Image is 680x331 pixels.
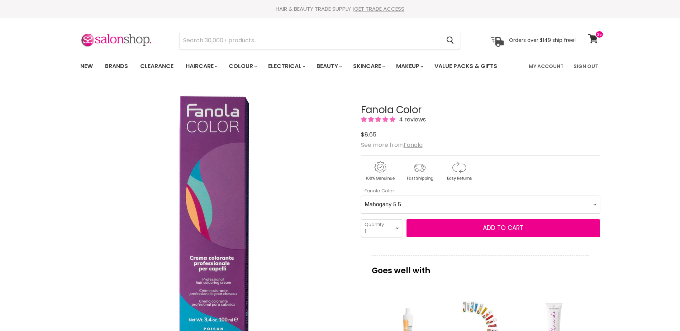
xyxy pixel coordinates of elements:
p: Goes well with [372,255,589,279]
h1: Fanola Color [361,105,600,116]
a: Brands [100,59,133,74]
iframe: Gorgias live chat messenger [644,297,673,324]
img: returns.gif [440,160,478,182]
a: Colour [223,59,261,74]
span: Add to cart [483,224,523,232]
a: Fanola [404,141,423,149]
form: Product [179,32,460,49]
a: Makeup [391,59,428,74]
img: shipping.gif [400,160,438,182]
a: Haircare [180,59,222,74]
a: My Account [524,59,568,74]
a: GET TRADE ACCESS [354,5,404,13]
a: Electrical [263,59,310,74]
span: $8.65 [361,130,376,139]
button: Search [441,32,460,49]
p: Orders over $149 ship free! [509,37,576,43]
input: Search [180,32,441,49]
a: Clearance [135,59,179,74]
a: New [75,59,98,74]
span: 5.00 stars [361,115,397,124]
ul: Main menu [75,56,514,77]
select: Quantity [361,219,402,237]
img: genuine.gif [361,160,399,182]
a: Sign Out [569,59,603,74]
span: See more from [361,141,423,149]
a: Skincare [348,59,389,74]
a: Value Packs & Gifts [429,59,503,74]
a: Beauty [311,59,346,74]
div: HAIR & BEAUTY TRADE SUPPLY | [71,5,609,13]
button: Add to cart [406,219,600,237]
nav: Main [71,56,609,77]
span: 4 reviews [397,115,426,124]
label: Fanola Color [361,187,394,194]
